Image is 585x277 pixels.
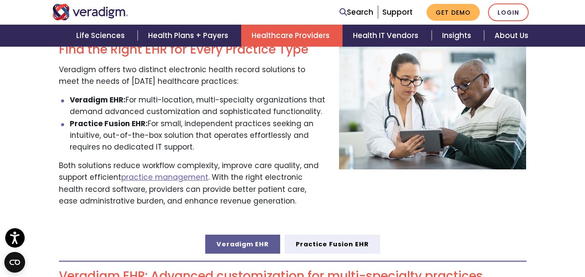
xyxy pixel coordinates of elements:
[138,25,241,47] a: Health Plans + Payers
[427,4,480,21] a: Get Demo
[484,25,539,47] a: About Us
[4,252,25,273] button: Open CMP widget
[59,160,326,207] p: Both solutions reduce workflow complexity, improve care quality, and support efficient . With the...
[59,64,326,87] p: Veradigm offers two distinct electronic health record solutions to meet the needs of [DATE] healt...
[205,235,280,254] a: Veradigm EHR
[488,3,529,21] a: Login
[70,94,326,118] li: For multi-location, multi-specialty organizations that demand advanced customization and sophisti...
[66,25,138,47] a: Life Sciences
[339,42,527,169] img: page-ehr-solutions-overview.jpg
[70,118,148,129] strong: Practice Fusion EHR:
[339,6,373,18] a: Search
[241,25,343,47] a: Healthcare Providers
[70,118,326,153] li: For small, independent practices seeking an intuitive, out-of-the-box solution that operates effo...
[382,7,413,17] a: Support
[52,4,128,20] img: Veradigm logo
[432,25,484,47] a: Insights
[121,172,208,182] a: practice management
[59,42,326,57] h2: Find the Right EHR for Every Practice Type
[70,95,126,105] strong: Veradigm EHR:
[343,25,431,47] a: Health IT Vendors
[284,235,380,254] a: Practice Fusion EHR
